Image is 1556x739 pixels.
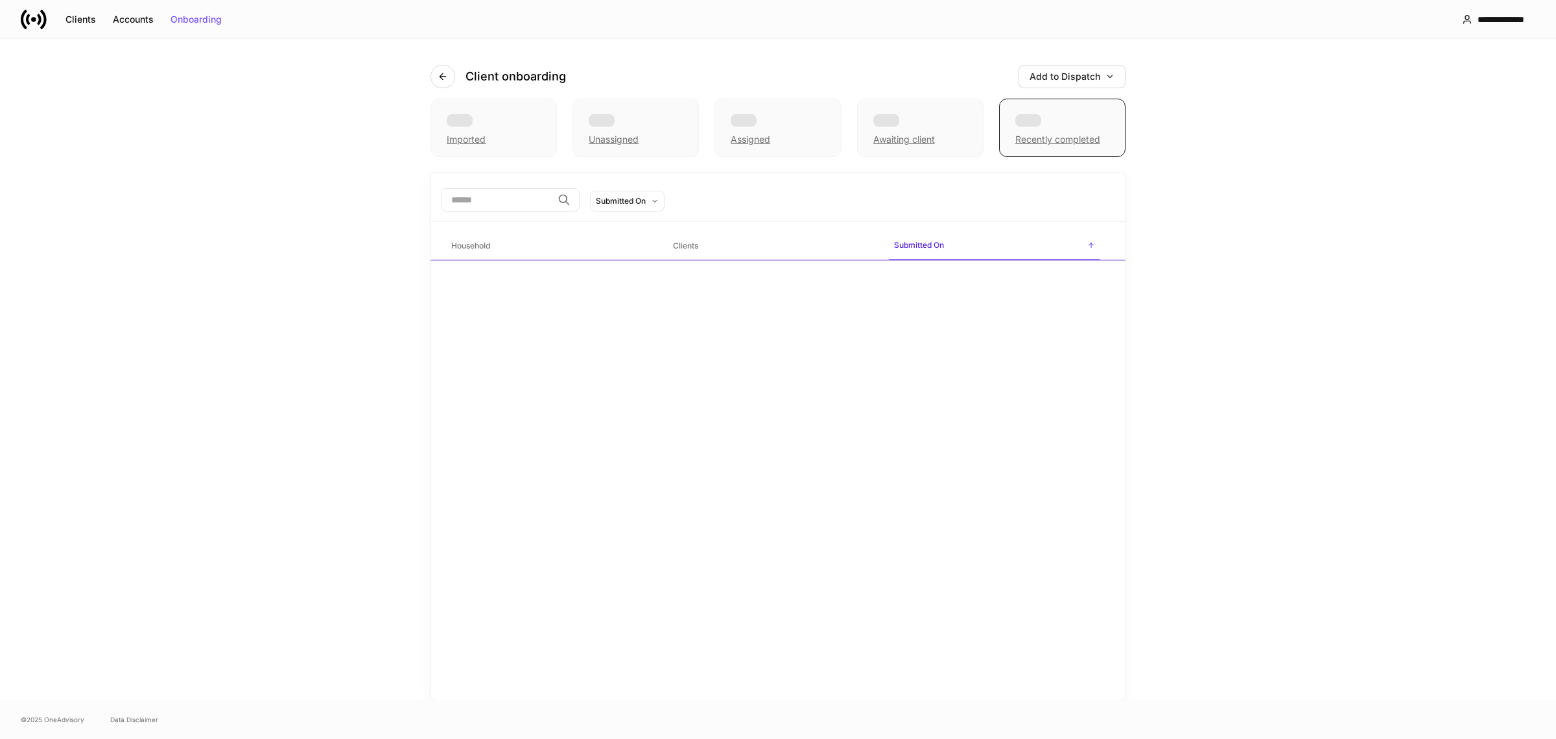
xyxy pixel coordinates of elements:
div: Clients [65,15,96,24]
div: Imported [447,133,486,146]
span: Submitted On [889,232,1100,260]
div: Unassigned [589,133,639,146]
h4: Client onboarding [466,69,566,84]
div: Submitted On [596,195,646,207]
button: Onboarding [162,9,230,30]
div: Recently completed [999,99,1126,157]
div: Unassigned [572,99,699,157]
div: Awaiting client [857,99,984,157]
a: Data Disclaimer [110,714,158,725]
div: Add to Dispatch [1030,72,1114,81]
div: Imported [430,99,557,157]
span: © 2025 OneAdvisory [21,714,84,725]
div: Assigned [714,99,841,157]
div: Assigned [731,133,770,146]
h6: Submitted On [894,239,944,251]
div: Accounts [113,15,154,24]
div: Recently completed [1015,133,1100,146]
span: Clients [668,233,879,260]
button: Add to Dispatch [1019,65,1126,88]
div: Awaiting client [873,133,935,146]
button: Submitted On [590,191,665,212]
span: Household [446,233,657,260]
h6: Household [451,239,490,252]
button: Clients [57,9,104,30]
button: Accounts [104,9,162,30]
div: Onboarding [171,15,222,24]
h6: Clients [673,239,698,252]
